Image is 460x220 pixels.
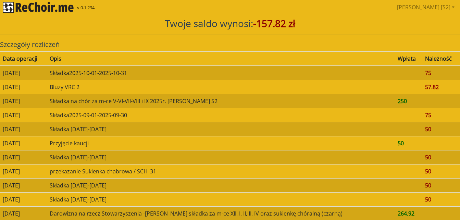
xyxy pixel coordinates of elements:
[425,196,431,203] span: 50
[425,69,431,77] span: 75
[47,94,395,108] td: Składka na chór za m-ce V-VI-VII-VIII i IX 2025r. [PERSON_NAME] S2
[425,54,457,63] div: Należność
[50,54,392,63] div: Opis
[398,54,420,63] div: Wpłata
[425,111,431,119] span: 75
[425,83,439,91] span: 57.82
[398,139,404,147] span: 50
[47,80,395,94] td: Bluzy VRC 2
[425,154,431,161] span: 50
[3,54,44,63] div: Data operacji
[253,17,295,30] span: -157.82 zł
[47,66,395,80] td: Składka2025-10-01-2025-10-31
[47,150,395,164] td: Składka [DATE]-[DATE]
[3,2,74,13] img: rekłajer mi
[398,210,414,217] span: 264.92
[394,0,457,14] a: [PERSON_NAME] [S2]
[425,125,431,133] span: 50
[47,122,395,136] td: Składka [DATE]-[DATE]
[3,18,457,29] h3: Twoje saldo wynosi:
[425,182,431,189] span: 50
[47,193,395,207] td: Składka [DATE]-[DATE]
[47,179,395,193] td: Składka [DATE]-[DATE]
[47,136,395,150] td: Przyjęcie kaucji
[425,168,431,175] span: 50
[47,108,395,122] td: Składka2025-09-01-2025-09-30
[77,4,95,11] span: v.0.1.294
[47,164,395,179] td: przekazanie Sukienka chabrowa / SCH_31
[398,97,407,105] span: 250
